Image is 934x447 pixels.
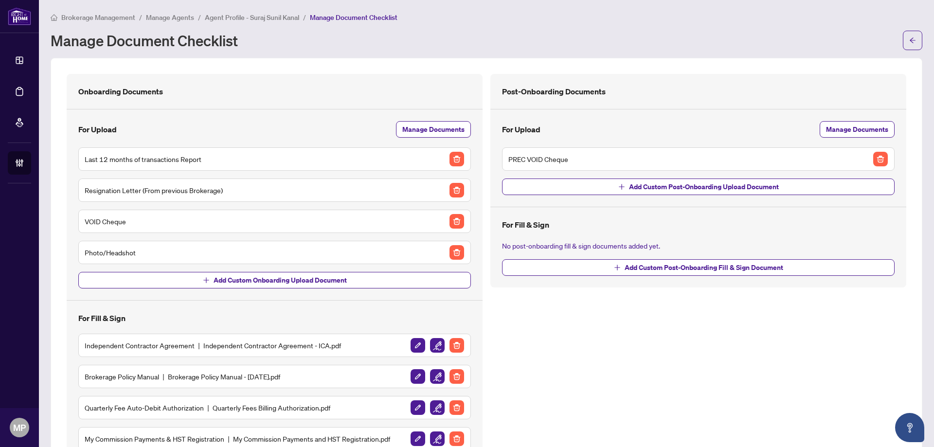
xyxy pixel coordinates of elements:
[85,154,201,164] h5: Last 12 months of transactions Report
[430,431,445,446] img: Setup/Edit Fields
[139,12,142,23] li: /
[430,369,445,384] button: Setup/Edit Fields
[430,400,445,415] button: Setup/Edit Fields
[78,86,163,97] h4: Onboarding Documents
[449,369,464,384] img: Delete
[449,214,464,229] img: Delete
[449,182,465,198] button: Delete
[430,431,445,447] button: Setup/Edit Fields
[85,216,126,227] h5: VOID Cheque
[310,13,397,22] span: Manage Document Checklist
[51,14,57,21] span: home
[8,7,31,25] img: logo
[449,214,465,229] button: Delete
[205,13,299,22] span: Agent Profile - Suraj Sunil Kanal
[508,154,568,164] h5: PREC VOID Cheque
[85,402,330,413] h5: Quarterly Fee Auto-Debit Authorization Quarterly Fees Billing Authorization.pdf
[410,369,426,384] button: Icon
[78,272,471,288] button: Add Custom Onboarding Upload Document
[411,369,425,384] img: Icon
[502,219,549,231] h4: For Fill & Sign
[410,431,426,447] button: Icon
[85,185,223,196] h5: Resignation Letter (From previous Brokerage)
[430,400,445,415] img: Setup/Edit Fields
[51,33,238,48] h1: Manage Document Checklist
[402,122,465,137] span: Manage Documents
[873,152,888,166] img: Delete
[78,124,117,135] h4: For Upload
[625,260,783,275] span: Add Custom Post-Onboarding Fill & Sign Document
[214,272,347,288] span: Add Custom Onboarding Upload Document
[396,121,471,138] button: Manage Documents
[78,312,126,324] h4: For Fill & Sign
[895,413,924,442] button: Open asap
[826,122,888,137] span: Manage Documents
[61,13,135,22] span: Brokerage Management
[502,179,895,195] button: Add Custom Post-Onboarding Upload Document
[198,12,201,23] li: /
[629,179,779,195] span: Add Custom Post-Onboarding Upload Document
[502,240,895,251] span: No post-onboarding fill & sign documents added yet.
[449,152,464,166] img: Delete
[502,86,606,97] h4: Post-Onboarding Documents
[303,12,306,23] li: /
[909,37,916,44] span: arrow-left
[411,400,425,415] img: Icon
[203,277,210,284] span: plus
[411,338,425,353] img: Icon
[449,338,464,353] img: Delete
[502,124,540,135] h4: For Upload
[618,183,625,190] span: plus
[85,247,136,258] h5: Photo/Headshot
[85,433,390,444] h5: My Commission Payments & HST Registration My Commission Payments and HST Registration.pdf
[146,13,194,22] span: Manage Agents
[430,369,445,384] img: Setup/Edit Fields
[13,421,26,434] span: MP
[410,338,426,353] button: Icon
[502,259,895,276] button: Add Custom Post-Onboarding Fill & Sign Document
[85,340,341,351] h5: Independent Contractor Agreement Independent Contractor Agreement - ICA.pdf
[85,371,280,382] h5: Brokerage Policy Manual Brokerage Policy Manual - [DATE].pdf
[449,183,464,197] img: Delete
[820,121,895,138] button: Manage Documents
[873,151,888,167] button: Delete
[614,264,621,271] span: plus
[411,431,425,446] img: Icon
[430,338,445,353] button: Setup/Edit Fields
[449,151,465,167] button: Delete
[449,245,464,260] img: Delete
[449,400,464,415] img: Delete
[410,400,426,415] button: Icon
[430,338,445,353] img: Setup/Edit Fields
[449,431,464,446] img: Delete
